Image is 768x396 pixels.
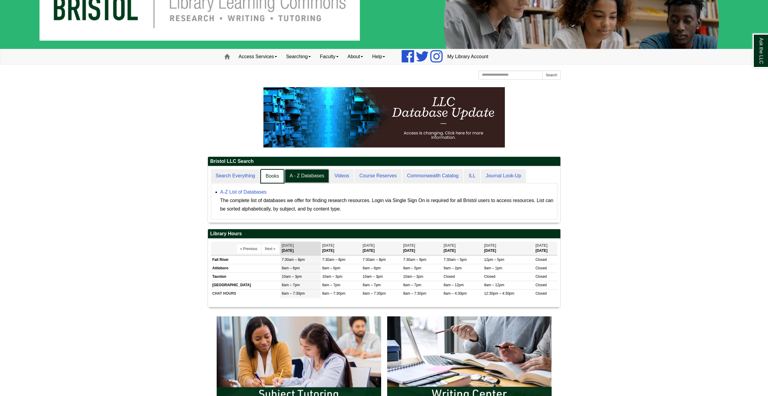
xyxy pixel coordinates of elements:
span: [DATE] [322,243,334,248]
span: 8am – 6pm [322,266,340,270]
a: Journal Look-Up [481,169,526,183]
span: Closed [535,274,547,279]
span: Closed [535,291,547,296]
span: 12:30pm – 4:30pm [484,291,514,296]
span: [DATE] [363,243,375,248]
span: Closed [484,274,495,279]
th: [DATE] [361,242,402,255]
button: Next » [262,244,279,253]
span: Closed [535,266,547,270]
span: 12pm – 5pm [484,258,504,262]
td: Attleboro [211,264,280,272]
h2: Bristol LLC Search [208,157,560,166]
td: Fall River [211,255,280,264]
a: Search Everything [211,169,260,183]
th: [DATE] [402,242,442,255]
a: Videos [330,169,354,183]
span: [DATE] [484,243,496,248]
a: Searching [282,49,315,64]
a: ILL [464,169,480,183]
a: A-Z List of Databases [220,189,267,195]
span: 8am – 7:30pm [403,291,426,296]
span: 9am – 2pm [444,266,462,270]
a: Commonwealth Catalog [402,169,464,183]
span: 9am – 1pm [484,266,502,270]
span: 8am – 6pm [282,266,300,270]
span: 8am – 12pm [484,283,504,287]
span: 10am – 3pm [322,274,343,279]
span: Closed [535,283,547,287]
span: 7:30am – 8pm [403,258,426,262]
span: [DATE] [444,243,456,248]
span: 8am – 7pm [322,283,340,287]
span: 8am – 7:30pm [322,291,346,296]
span: 8am – 4:30pm [444,291,467,296]
span: [DATE] [535,243,547,248]
span: 7:30am – 8pm [363,258,386,262]
span: 10am – 3pm [363,274,383,279]
span: 8am – 7pm [363,283,381,287]
span: 8am – 6pm [363,266,381,270]
img: HTML tutorial [263,87,505,147]
a: Faculty [315,49,343,64]
a: Course Reserves [355,169,402,183]
td: [GEOGRAPHIC_DATA] [211,281,280,290]
a: About [343,49,368,64]
span: 7:30am – 5pm [444,258,467,262]
span: 8am – 7:30pm [282,291,305,296]
button: « Previous [237,244,261,253]
span: 8am – 7:30pm [363,291,386,296]
span: Closed [535,258,547,262]
th: [DATE] [534,242,557,255]
span: 8am – 5pm [403,266,421,270]
span: 8am – 12pm [444,283,464,287]
th: [DATE] [280,242,321,255]
span: 10am – 3pm [282,274,302,279]
span: Closed [444,274,455,279]
th: [DATE] [483,242,534,255]
th: [DATE] [321,242,361,255]
span: 8am – 7pm [403,283,421,287]
td: Taunton [211,273,280,281]
span: [DATE] [403,243,415,248]
span: 7:30am – 8pm [322,258,346,262]
a: Books [260,169,284,183]
th: [DATE] [442,242,483,255]
td: CHAT HOURS [211,290,280,298]
a: Access Services [234,49,282,64]
span: 10am – 3pm [403,274,423,279]
span: [DATE] [282,243,294,248]
a: Help [368,49,390,64]
h2: Library Hours [208,229,560,239]
a: A - Z Databases [285,169,329,183]
button: Search [542,71,560,80]
span: 7:30am – 8pm [282,258,305,262]
a: My Library Account [443,49,493,64]
span: 8am – 7pm [282,283,300,287]
div: The complete list of databases we offer for finding research resources. Login via Single Sign On ... [220,196,554,213]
